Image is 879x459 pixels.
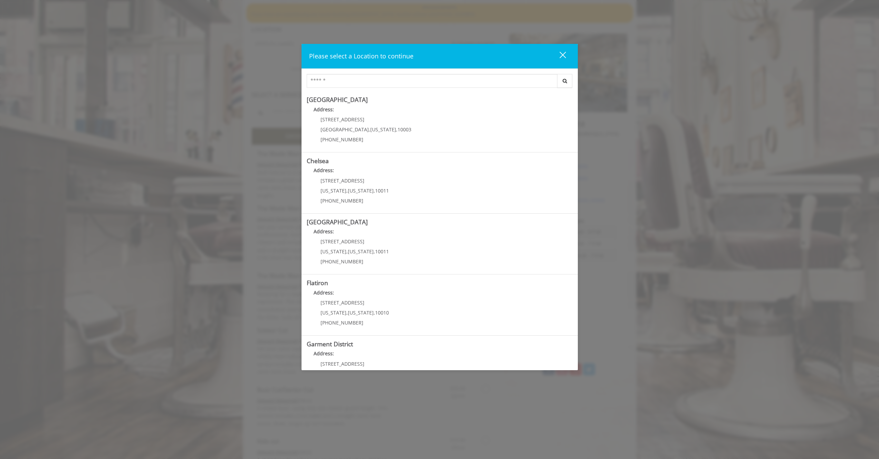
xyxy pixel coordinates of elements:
span: 10003 [398,126,411,133]
span: [GEOGRAPHIC_DATA] [321,126,369,133]
span: [STREET_ADDRESS] [321,116,364,123]
span: , [346,309,348,316]
b: Chelsea [307,157,329,165]
span: [PHONE_NUMBER] [321,319,363,326]
span: , [346,187,348,194]
span: , [346,248,348,255]
b: [GEOGRAPHIC_DATA] [307,95,368,104]
span: [US_STATE] [348,187,374,194]
b: Address: [314,167,334,174]
span: [US_STATE] [321,309,346,316]
span: [PHONE_NUMBER] [321,197,363,204]
span: 10011 [375,187,389,194]
div: Center Select [307,74,573,91]
span: [PHONE_NUMBER] [321,258,363,265]
span: [US_STATE] [370,126,396,133]
span: [US_STATE] [348,248,374,255]
span: [PHONE_NUMBER] [321,136,363,143]
span: , [396,126,398,133]
input: Search Center [307,74,557,88]
span: [STREET_ADDRESS] [321,177,364,184]
div: close dialog [552,51,565,62]
b: Flatiron [307,279,328,287]
b: [GEOGRAPHIC_DATA] [307,218,368,226]
span: , [369,126,370,133]
span: , [374,187,375,194]
span: [STREET_ADDRESS] [321,360,364,367]
b: Address: [314,106,334,113]
span: 10010 [375,309,389,316]
b: Address: [314,350,334,357]
span: Please select a Location to continue [309,52,413,60]
span: [US_STATE] [321,248,346,255]
b: Address: [314,289,334,296]
span: [STREET_ADDRESS] [321,238,364,245]
span: [US_STATE] [348,309,374,316]
b: Address: [314,228,334,235]
span: , [374,309,375,316]
span: [STREET_ADDRESS] [321,299,364,306]
span: 10011 [375,248,389,255]
b: Garment District [307,340,353,348]
i: Search button [561,78,569,83]
span: [US_STATE] [321,187,346,194]
span: , [374,248,375,255]
button: close dialog [547,49,570,63]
